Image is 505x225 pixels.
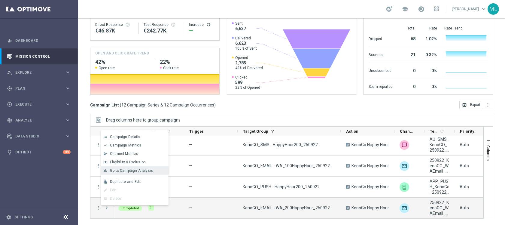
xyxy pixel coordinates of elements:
[460,129,474,134] span: Priority
[7,102,12,107] i: play_circle_outline
[206,22,211,27] button: refresh
[423,26,437,31] div: Rate
[103,143,108,147] i: show_chart
[101,166,169,175] button: bar_chart Go to Campaign Analysis
[148,205,154,211] div: 1
[483,101,493,109] button: more_vert
[103,168,108,173] i: bar_chart
[65,101,71,107] i: keyboard_arrow_right
[243,142,318,147] span: KenoGO_SMS - HappyHour200_250922
[430,158,449,174] span: 250922_KenoGO_WAEmail_HappyHour100
[90,198,113,219] div: Press SPACE to deselect this row.
[7,86,65,91] div: Plan
[106,118,181,122] span: Drag columns here to group campaigns
[486,145,491,161] span: Columns
[110,180,141,184] span: Duplicate and Edit
[351,184,389,190] span: KenoGo Happy Hour
[99,66,115,70] span: Open rate
[400,65,415,75] div: 0
[165,128,171,134] span: Calculate column
[7,86,71,91] button: gps_fixed Plan keyboard_arrow_right
[15,119,65,122] span: Analyze
[444,26,488,31] div: Rate Trend
[189,129,204,134] span: Trigger
[460,184,469,189] span: Auto
[103,180,108,184] i: file_copy
[7,118,71,123] div: track_changes Analyze keyboard_arrow_right
[235,85,260,90] span: 22% of Opened
[7,134,71,139] button: Data Studio keyboard_arrow_right
[120,102,121,108] span: (
[400,182,409,192] div: OptiMobile Push
[90,134,113,156] div: Press SPACE to select this row.
[7,102,71,107] button: play_circle_outline Execute keyboard_arrow_right
[15,87,65,90] span: Plan
[351,205,389,211] span: KenoGo Happy Hour
[15,71,65,74] span: Explore
[400,129,414,134] span: Channel
[7,38,71,43] div: equalizer Dashboard
[96,142,101,147] button: more_vert
[95,51,149,56] h4: OPEN AND CLICK RATE TREND
[430,129,439,134] span: Templates
[235,75,260,80] span: Clicked
[400,26,415,31] div: Total
[346,185,350,189] span: A
[235,80,260,85] span: 599
[400,203,409,213] div: Optimail
[7,48,71,64] div: Mission Control
[235,55,263,60] span: Opened
[63,150,71,154] div: +10
[106,118,181,122] div: Row Groups
[7,118,12,123] i: track_changes
[15,134,65,138] span: Data Studio
[96,163,101,168] button: more_vert
[369,65,393,75] div: Unsubscribed
[7,70,71,75] button: person_search Explore keyboard_arrow_right
[163,66,179,70] span: Click rate
[7,149,12,155] i: lightbulb
[90,156,113,177] div: Press SPACE to select this row.
[7,150,71,155] div: lightbulb Optibot +10
[189,163,192,168] span: —
[400,140,409,150] div: Vonage
[103,152,108,156] i: send
[485,103,490,107] i: more_vert
[235,60,263,66] span: 2,785
[439,128,444,134] span: Calculate column
[346,129,358,134] span: Action
[7,118,65,123] div: Analyze
[7,70,12,75] i: person_search
[6,214,11,220] i: settings
[402,6,408,12] span: school
[95,27,134,34] div: €46,874
[235,26,246,31] span: 6,637
[65,69,71,75] i: keyboard_arrow_right
[235,46,257,51] span: 100% of Sent
[480,6,487,12] span: keyboard_arrow_down
[7,86,12,91] i: gps_fixed
[243,129,268,134] span: Target Group
[119,129,133,134] span: Current Status
[7,102,65,107] div: Execute
[189,184,192,189] span: —
[90,102,216,108] h3: Campaign List
[462,103,467,107] i: open_in_browser
[7,144,71,160] div: Optibot
[166,129,171,134] i: refresh
[96,205,101,211] button: more_vert
[101,177,169,186] button: file_copy Duplicate and Edit
[7,38,12,43] i: equalizer
[346,206,350,210] span: A
[346,143,350,146] span: A
[7,134,65,139] div: Data Studio
[65,117,71,123] i: keyboard_arrow_right
[460,142,469,147] span: Auto
[423,65,437,75] div: 0%
[351,163,389,168] span: KenoGo Happy Hour
[214,102,216,108] span: )
[15,48,71,64] a: Mission Control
